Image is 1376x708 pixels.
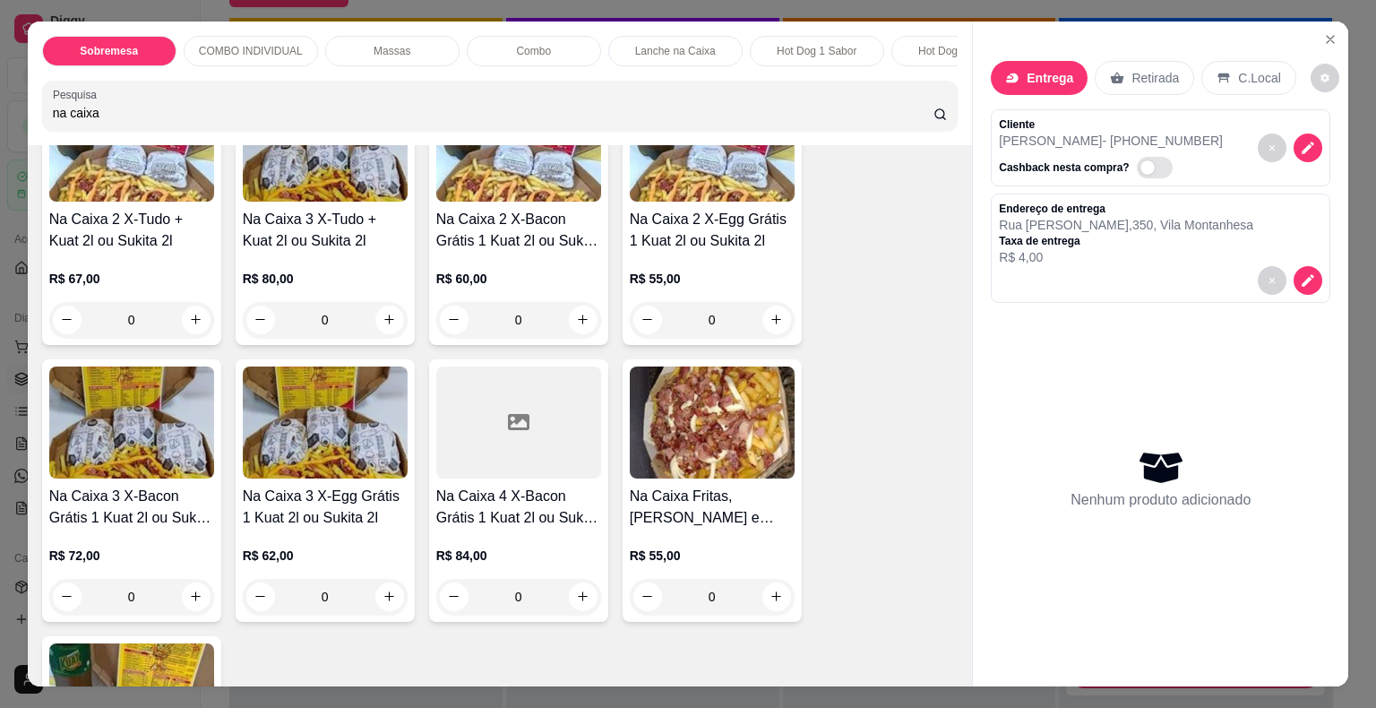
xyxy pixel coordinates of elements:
img: product-image [49,90,214,202]
p: Hot Dog 1 Sabor [777,44,856,58]
button: decrease-product-quantity [1294,134,1322,162]
h4: Na Caixa 3 X-Tudo + Kuat 2l ou Sukita 2l [243,209,408,252]
h4: Na Caixa 4 X-Bacon Grátis 1 Kuat 2l ou Sukita 2l [436,486,601,529]
p: Rua [PERSON_NAME] , 350 , Vila Montanhesa [999,216,1253,234]
img: product-image [49,367,214,479]
label: Automatic updates [1137,157,1180,178]
img: product-image [436,90,601,202]
img: product-image [243,367,408,479]
p: R$ 72,00 [49,547,214,565]
p: R$ 80,00 [243,270,408,288]
label: Pesquisa [53,87,103,102]
p: Retirada [1131,69,1179,87]
button: decrease-product-quantity [1258,266,1286,295]
p: R$ 60,00 [436,270,601,288]
button: decrease-product-quantity [1294,266,1322,295]
p: R$ 55,00 [630,547,795,565]
p: Cliente [999,117,1223,132]
h4: Na Caixa Fritas, [PERSON_NAME] e Cheddar [630,486,795,529]
p: Massas [374,44,410,58]
p: COMBO INDIVIDUAL [199,44,303,58]
h4: Na Caixa 2 X-Bacon Grátis 1 Kuat 2l ou Sukita 2l [436,209,601,252]
img: product-image [243,90,408,202]
button: decrease-product-quantity [1311,64,1339,92]
p: Taxa de entrega [999,234,1253,248]
p: Entrega [1027,69,1073,87]
p: Nenhum produto adicionado [1071,489,1251,511]
input: Pesquisa [53,104,933,122]
p: Lanche na Caixa [635,44,716,58]
p: R$ 84,00 [436,547,601,565]
img: product-image [630,90,795,202]
h4: Na Caixa 2 X-Tudo + Kuat 2l ou Sukita 2l [49,209,214,252]
p: R$ 4,00 [999,248,1253,266]
h4: Na Caixa 3 X-Egg Grátis 1 Kuat 2l ou Sukita 2l [243,486,408,529]
p: R$ 55,00 [630,270,795,288]
button: decrease-product-quantity [1258,134,1286,162]
p: Endereço de entrega [999,202,1253,216]
p: C.Local [1238,69,1280,87]
p: Combo [516,44,551,58]
img: product-image [630,367,795,479]
h4: Na Caixa 2 X-Egg Grátis 1 Kuat 2l ou Sukita 2l [630,209,795,252]
button: Close [1316,25,1345,54]
p: R$ 62,00 [243,547,408,565]
p: Sobremesa [80,44,138,58]
p: Hot Dog 2 Sabor [918,44,998,58]
p: [PERSON_NAME] - [PHONE_NUMBER] [999,132,1223,150]
p: R$ 67,00 [49,270,214,288]
p: Cashback nesta compra? [999,160,1129,175]
h4: Na Caixa 3 X-Bacon Grátis 1 Kuat 2l ou Sukita 2l [49,486,214,529]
